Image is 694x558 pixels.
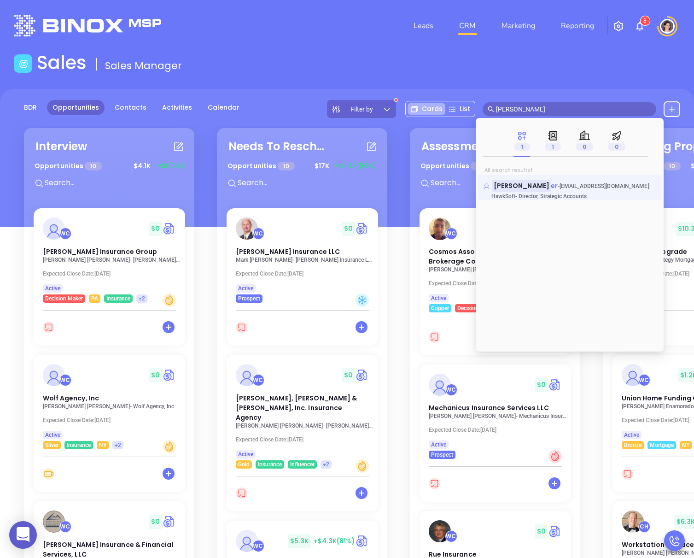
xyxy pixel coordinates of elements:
[514,143,530,151] span: 1
[429,374,451,396] img: Mechanicus Insurance Services LLC
[483,181,656,186] p: Mathew Brauer
[429,520,451,542] img: Rue Insurance
[429,247,533,266] span: Cosmos Associates Insurance Brokerage Corp
[43,364,65,386] img: Wolf Agency, Inc
[14,15,161,36] img: logo
[638,521,650,533] div: Carla Humber
[252,374,264,386] div: Walter Contreras
[236,436,374,443] p: Expected Close Date: [DATE]
[323,459,329,470] span: +2
[278,162,294,170] span: 10
[34,355,185,449] a: profileWalter Contreras$0Circle dollarWolf Agency, Inc[PERSON_NAME] [PERSON_NAME]- Wolf Agency, I...
[408,103,445,115] div: Cards
[163,368,176,382] img: Quote
[545,143,561,151] span: 1
[431,303,449,313] span: Copper
[638,374,650,386] div: Walter Contreras
[252,540,264,552] div: Walter Contreras
[429,280,567,287] p: Expected Close Date: [DATE]
[624,440,642,450] span: Bronze
[227,355,378,469] a: profileWalter Contreras$0Circle dollar[PERSON_NAME], [PERSON_NAME] & [PERSON_NAME], Inc. Insuranc...
[59,228,71,240] div: Walter Contreras
[37,52,87,74] h1: Sales
[43,257,181,263] p: Lee Anderson - Anderson Insurance Group
[429,413,567,419] p: David Schonbrun - Mechanicus Insurance Services LLC
[163,222,176,235] img: Quote
[429,427,567,433] p: Expected Close Date: [DATE]
[420,158,486,175] p: Opportunities
[155,161,184,171] span: +$0 (0%)
[356,534,369,548] a: Quote
[410,17,437,35] a: Leads
[558,183,649,189] span: -
[576,143,593,151] span: 0
[288,534,311,548] span: $ 5.3K
[237,177,375,189] input: Search...
[149,222,162,236] span: $ 0
[535,524,548,539] span: $ 0
[356,294,369,307] div: Cold
[67,440,91,450] span: Insurance
[483,181,656,200] a: [PERSON_NAME]er-[EMAIL_ADDRESS][DOMAIN_NAME]HawkSoft- Director, Strategic Accounts
[228,138,330,155] div: Needs To Reschedule
[664,162,680,170] span: 10
[622,511,644,533] img: Workstation Replacement
[236,530,258,552] img: Manage IT Services
[484,166,532,174] span: All search results 1
[258,459,282,470] span: Insurance
[236,270,374,277] p: Expected Close Date: [DATE]
[445,103,473,115] div: List
[420,364,571,459] a: profileWalter Contreras$0Circle dollarMechanicus Insurance Services LLC[PERSON_NAME] [PERSON_NAME...
[139,294,145,304] span: +2
[157,100,198,115] a: Activities
[551,181,558,190] span: er
[236,217,258,240] img: Reilly Insurance LLC
[350,106,373,112] span: Filter by
[45,440,58,450] span: Silver
[431,440,446,450] span: Active
[643,18,647,24] span: 8
[236,423,374,429] p: Adam S. Zogby - Scalzo, Zogby & Wittig, Inc. Insurance Agency
[624,430,639,440] span: Active
[356,368,369,382] img: Quote
[163,515,176,529] img: Quote
[429,217,451,240] img: Cosmos Associates Insurance Brokerage Corp
[455,17,479,35] a: CRM
[202,100,245,115] a: Calendar
[445,530,457,542] div: Walter Contreras
[429,403,549,412] span: Mechanicus Insurance Services LLC
[252,228,264,240] div: Walter Contreras
[445,228,457,240] div: Walter Contreras
[109,100,152,115] a: Contacts
[557,17,598,35] a: Reporting
[45,294,83,304] span: Decision Maker
[43,403,181,410] p: Connie Caputo - Wolf Agency, Inc
[356,459,369,473] div: Warm
[163,294,176,307] div: Warm
[43,417,181,423] p: Expected Close Date: [DATE]
[35,138,87,155] div: Interview
[149,515,162,529] span: $ 0
[99,440,106,450] span: NY
[429,266,567,273] p: John R Papazoglou - Cosmos Associates Insurance Brokerage Corp
[431,450,453,460] span: Prospect
[85,162,101,170] span: 10
[641,16,650,25] sup: 8
[548,524,562,538] img: Quote
[356,222,369,235] img: Quote
[149,368,162,382] span: $ 0
[45,430,60,440] span: Active
[47,100,105,115] a: Opportunities
[43,394,99,403] span: Wolf Agency, Inc
[43,217,65,240] img: Anderson Insurance Group
[430,177,568,189] input: Search...
[445,384,457,396] div: Walter Contreras
[43,270,181,277] p: Expected Close Date: [DATE]
[59,521,71,533] div: Walter Contreras
[334,161,377,171] span: +$8.4K (50%)
[471,162,485,170] span: 5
